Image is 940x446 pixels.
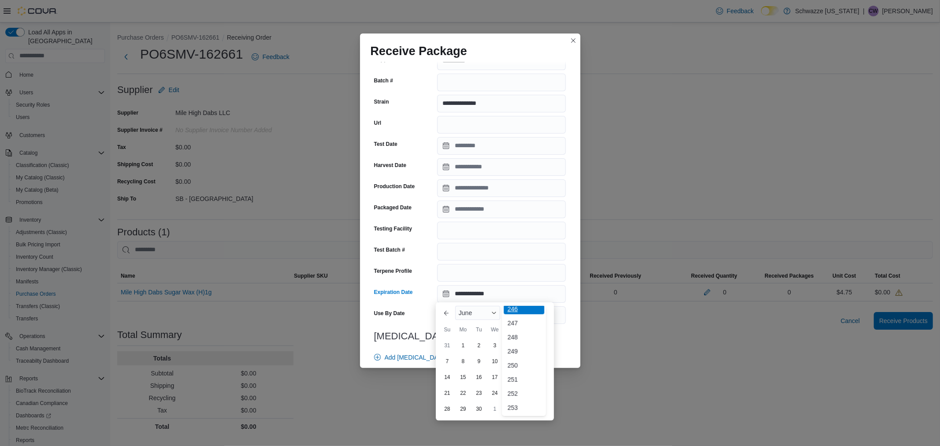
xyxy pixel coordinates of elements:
[440,354,454,368] div: day-7
[488,402,502,416] div: day-1
[437,285,566,303] input: Press the down key to enter a popover containing a calendar. Press the escape key to close the po...
[374,331,566,342] h3: [MEDICAL_DATA]
[437,137,566,155] input: Press the down key to open a popover containing a calendar.
[504,360,544,371] div: 250
[456,402,470,416] div: day-29
[504,374,544,385] div: 251
[437,179,566,197] input: Press the down key to open a popover containing a calendar.
[437,158,566,176] input: Press the down key to open a popover containing a calendar.
[504,332,544,342] div: 248
[374,246,405,253] label: Test Batch #
[488,338,502,353] div: day-3
[374,119,382,126] label: Url
[440,386,454,400] div: day-21
[488,370,502,384] div: day-17
[472,354,486,368] div: day-9
[385,353,447,362] span: Add [MEDICAL_DATA]
[440,338,454,353] div: day-31
[488,354,502,368] div: day-10
[488,386,502,400] div: day-24
[374,98,389,105] label: Strain
[455,306,501,320] div: Button. Open the month selector. June is currently selected.
[374,310,405,317] label: Use By Date
[456,338,470,353] div: day-1
[439,338,550,417] div: June, 0246
[374,162,406,169] label: Harvest Date
[437,201,566,218] input: Press the down key to open a popover containing a calendar.
[504,346,544,357] div: 249
[374,183,415,190] label: Production Date
[504,304,544,314] div: 246
[439,306,453,320] button: Previous Month
[374,77,393,84] label: Batch #
[374,204,412,211] label: Packaged Date
[456,323,470,337] div: Mo
[456,370,470,384] div: day-15
[374,289,413,296] label: Expiration Date
[440,402,454,416] div: day-28
[504,388,544,399] div: 252
[504,402,544,413] div: 253
[374,141,398,148] label: Test Date
[374,225,412,232] label: Testing Facility
[568,35,579,46] button: Closes this modal window
[371,44,467,58] h1: Receive Package
[472,386,486,400] div: day-23
[374,268,412,275] label: Terpene Profile
[472,370,486,384] div: day-16
[472,338,486,353] div: day-2
[440,323,454,337] div: Su
[371,349,451,366] button: Add [MEDICAL_DATA]
[456,386,470,400] div: day-22
[472,402,486,416] div: day-30
[472,323,486,337] div: Tu
[459,309,472,316] span: June
[456,354,470,368] div: day-8
[504,318,544,328] div: 247
[440,370,454,384] div: day-14
[488,323,502,337] div: We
